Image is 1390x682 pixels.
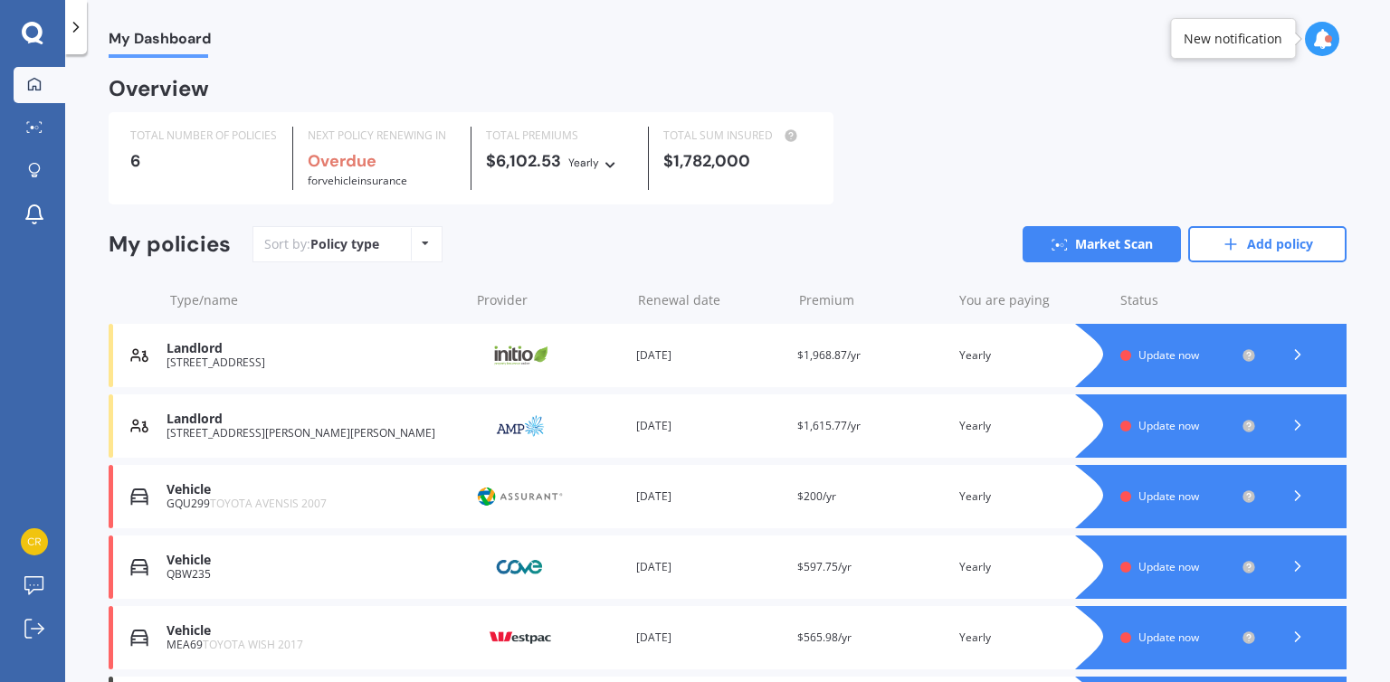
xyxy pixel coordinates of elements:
[170,291,462,309] div: Type/name
[21,528,48,555] img: 74502827aed9a9863463e3a6b28cc560
[167,623,461,639] div: Vehicle
[210,496,327,511] span: TOYOTA AVENSIS 2007
[959,291,1106,309] div: You are paying
[797,418,861,433] span: $1,615.77/yr
[1138,347,1199,363] span: Update now
[1138,559,1199,574] span: Update now
[1188,226,1347,262] a: Add policy
[475,620,566,655] img: Westpac
[797,630,852,645] span: $565.98/yr
[663,152,811,170] div: $1,782,000
[959,346,1106,365] div: Yearly
[568,154,599,172] div: Yearly
[475,550,566,584] img: Cove
[1138,488,1199,504] span: Update now
[477,291,624,309] div: Provider
[636,346,783,365] div: [DATE]
[167,497,461,510] div: GQU299
[109,30,211,54] span: My Dashboard
[167,639,461,651] div: MEA69
[959,558,1106,576] div: Yearly
[167,356,461,369] div: [STREET_ADDRESS]
[167,427,461,440] div: [STREET_ADDRESS][PERSON_NAME][PERSON_NAME]
[797,347,861,363] span: $1,968.87/yr
[167,568,461,581] div: QBW235
[167,482,461,497] div: Vehicle
[1023,226,1181,262] a: Market Scan
[1138,630,1199,645] span: Update now
[167,412,461,427] div: Landlord
[1138,418,1199,433] span: Update now
[130,417,148,435] img: Landlord
[130,127,278,145] div: TOTAL NUMBER OF POLICIES
[959,629,1106,647] div: Yearly
[308,127,455,145] div: NEXT POLICY RENEWING IN
[959,488,1106,506] div: Yearly
[130,558,148,576] img: Vehicle
[475,409,566,443] img: AMP
[1184,30,1282,48] div: New notification
[130,629,148,647] img: Vehicle
[1120,291,1256,309] div: Status
[308,173,407,188] span: for Vehicle insurance
[264,235,379,253] div: Sort by:
[959,417,1106,435] div: Yearly
[797,488,836,504] span: $200/yr
[797,559,852,574] span: $597.75/yr
[663,127,811,145] div: TOTAL SUM INSURED
[486,127,633,145] div: TOTAL PREMIUMS
[130,488,148,506] img: Vehicle
[636,558,783,576] div: [DATE]
[475,479,566,514] img: Protecta
[167,553,461,568] div: Vehicle
[308,150,376,172] b: Overdue
[130,346,148,365] img: Landlord
[109,232,231,258] div: My policies
[636,417,783,435] div: [DATE]
[799,291,946,309] div: Premium
[486,152,633,172] div: $6,102.53
[167,341,461,356] div: Landlord
[203,637,303,652] span: TOYOTA WISH 2017
[130,152,278,170] div: 6
[310,235,379,253] div: Policy type
[638,291,785,309] div: Renewal date
[109,80,209,98] div: Overview
[636,488,783,506] div: [DATE]
[475,338,566,373] img: Initio
[636,629,783,647] div: [DATE]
